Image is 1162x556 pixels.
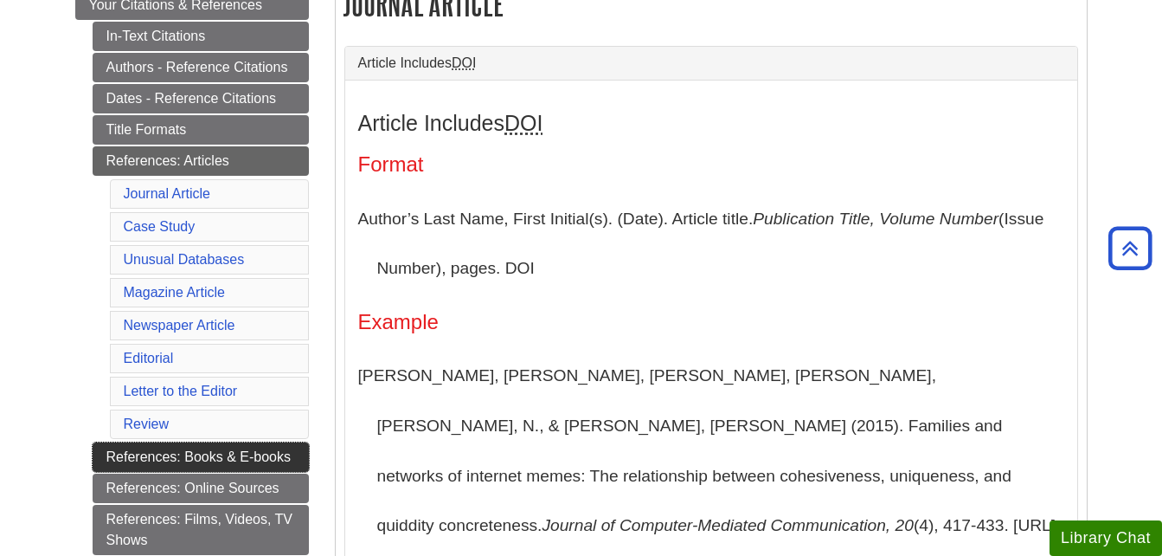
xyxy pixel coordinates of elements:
[124,186,211,201] a: Journal Article
[93,474,309,503] a: References: Online Sources
[93,146,309,176] a: References: Articles
[358,55,1064,71] a: Article IncludesDOI
[93,443,309,472] a: References: Books & E-books
[124,417,169,431] a: Review
[542,516,913,534] i: Journal of Computer-Mediated Communication, 20
[358,153,1064,176] h4: Format
[124,384,238,398] a: Letter to the Editor
[124,351,174,365] a: Editorial
[504,111,542,135] abbr: Digital Object Identifier. This is the string of numbers associated with a particular article. No...
[124,285,225,300] a: Magazine Article
[452,55,476,70] abbr: Digital Object Identifier. This is the string of numbers associated with a particular article. No...
[93,84,309,113] a: Dates - Reference Citations
[358,111,1064,136] h3: Article Includes
[124,219,196,234] a: Case Study
[93,115,309,145] a: Title Formats
[93,22,309,51] a: In-Text Citations
[358,311,1064,333] h4: Example
[124,318,235,333] a: Newspaper Article
[1102,236,1158,260] a: Back to Top
[1050,520,1162,556] button: Library Chat
[93,505,309,555] a: References: Films, Videos, TV Shows
[124,252,245,267] a: Unusual Databases
[753,210,998,228] i: Publication Title, Volume Number
[358,194,1064,294] p: Author’s Last Name, First Initial(s). (Date). Article title. (Issue Number), pages. DOI
[93,53,309,82] a: Authors - Reference Citations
